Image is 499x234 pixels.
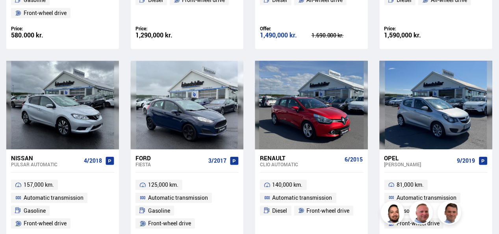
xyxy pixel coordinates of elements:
[260,154,342,162] div: Renault
[410,202,434,226] img: siFngHWaQ9KaOqBr.png
[273,193,332,202] span: Automatic transmission
[382,202,406,226] img: nhp88E3Fdnt1Opn2.png
[24,193,83,202] span: Automatic transmission
[24,180,54,189] span: 157,000 km.
[384,31,421,39] font: 1,590,000 kr.
[384,154,454,162] div: Opel
[273,180,303,189] span: 140,000 km.
[148,219,191,228] span: Front-wheel drive
[260,31,297,39] font: 1,490,000 kr.
[397,193,456,202] span: Automatic transmission
[11,154,81,162] div: Nissan
[135,31,173,39] font: 1,290,000 kr.
[345,156,363,163] span: 6/2015
[260,26,312,32] div: Offer:
[384,162,454,167] div: [PERSON_NAME]
[135,26,187,32] div: Price:
[208,158,226,164] span: 3/2017
[457,158,475,164] span: 9/2019
[306,206,349,215] span: Front-wheel drive
[148,180,178,189] span: 125,000 km.
[397,180,424,189] span: 81,000 km.
[135,162,205,167] div: Fiesta
[384,26,436,32] div: Price:
[312,33,363,38] div: 1.690.000 kr.
[11,31,43,39] font: 580.000 kr.
[135,154,205,162] div: Ford
[84,158,102,164] span: 4/2018
[148,206,170,215] span: Gasoline
[148,193,208,202] span: Automatic transmission
[273,206,288,215] span: Diesel
[24,206,46,215] span: Gasoline
[11,162,81,167] div: Pulsar AUTOMATIC
[260,162,342,167] div: Clio AUTOMATIC
[439,202,462,226] img: FbJEzSuNWCJXmdc-.webp
[24,219,67,228] span: Front-wheel drive
[11,26,63,32] div: Price:
[24,8,67,18] span: Front-wheel drive
[6,3,30,27] button: Open LiveChat chat widget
